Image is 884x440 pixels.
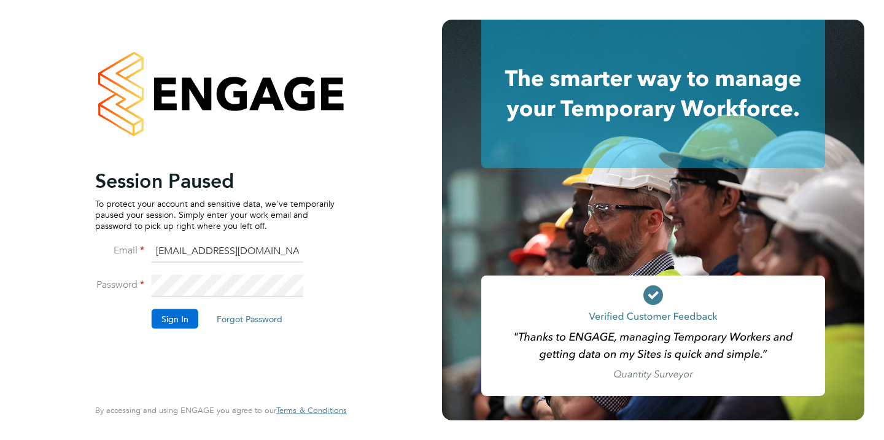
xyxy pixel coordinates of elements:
[152,241,303,263] input: Enter your work email...
[276,405,347,415] span: Terms & Conditions
[95,278,144,291] label: Password
[95,405,347,415] span: By accessing and using ENGAGE you agree to our
[95,198,335,231] p: To protect your account and sensitive data, we've temporarily paused your session. Simply enter y...
[95,168,335,193] h2: Session Paused
[95,244,144,257] label: Email
[276,406,347,415] a: Terms & Conditions
[207,309,292,328] button: Forgot Password
[152,309,198,328] button: Sign In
